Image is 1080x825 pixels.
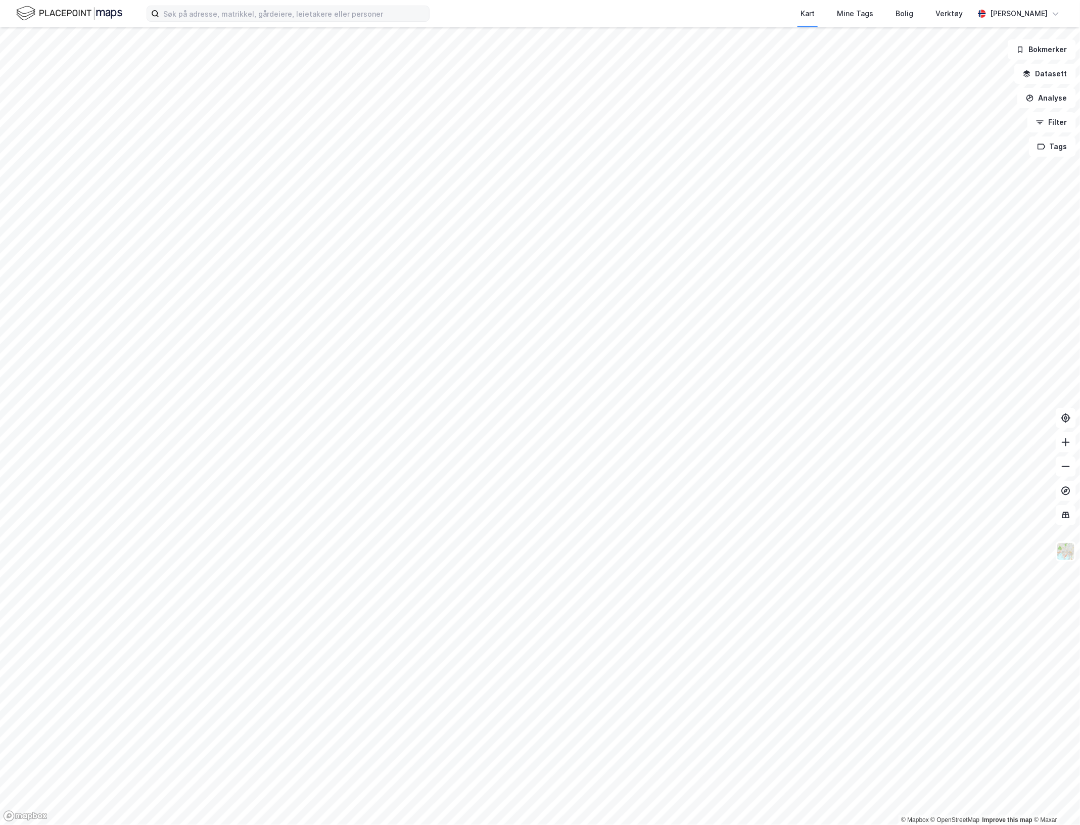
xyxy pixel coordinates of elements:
button: Bokmerker [1008,39,1076,60]
button: Datasett [1014,64,1076,84]
button: Filter [1027,112,1076,132]
img: Z [1056,542,1075,561]
input: Søk på adresse, matrikkel, gårdeiere, leietakere eller personer [159,6,429,21]
div: Verktøy [935,8,963,20]
div: Mine Tags [837,8,873,20]
iframe: Chat Widget [1029,776,1080,825]
img: logo.f888ab2527a4732fd821a326f86c7f29.svg [16,5,122,22]
a: Mapbox [901,816,929,823]
div: [PERSON_NAME] [990,8,1048,20]
a: OpenStreetMap [931,816,980,823]
button: Tags [1029,136,1076,157]
button: Analyse [1017,88,1076,108]
a: Mapbox homepage [3,810,48,822]
div: Kart [801,8,815,20]
a: Improve this map [982,816,1032,823]
div: Bolig [896,8,913,20]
